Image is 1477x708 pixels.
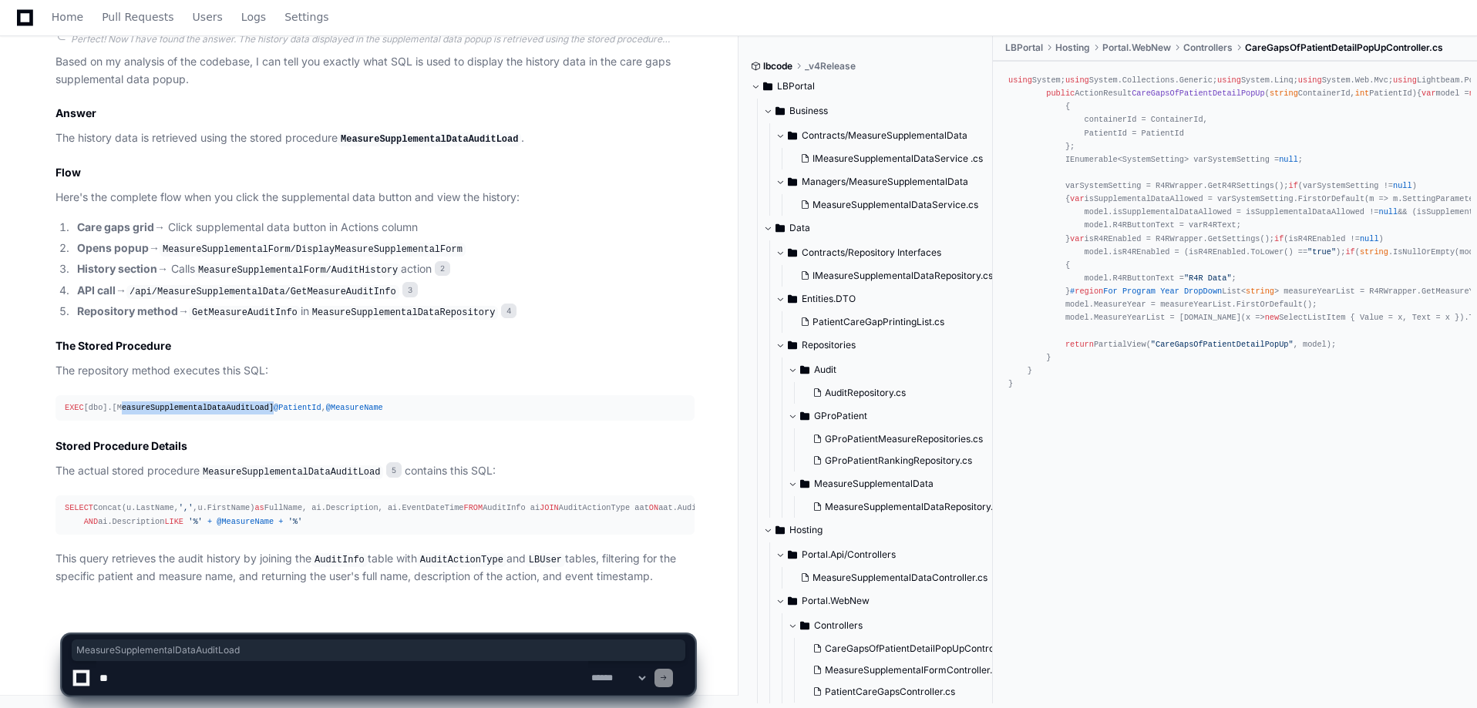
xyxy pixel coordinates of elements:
span: region [1075,287,1103,296]
span: JOIN [540,503,559,512]
div: Perfect! Now I have found the answer. The history data displayed in the supplemental data popup i... [71,33,695,45]
span: Pull Requests [102,12,173,22]
span: using [1217,75,1241,85]
div: Concat(u.LastName, ,u.FirstName) FullName, ai.Description, ai.EventDateTime AuditInfo ai AuditAct... [65,502,685,528]
code: GetMeasureAuditInfo [189,306,301,320]
svg: Directory [788,243,797,262]
span: "true" [1307,247,1336,257]
span: ActionResult ( ) [1046,89,1417,98]
span: return [1065,339,1094,348]
span: int [1355,89,1369,98]
code: AuditActionType [417,553,506,567]
svg: Directory [800,407,809,425]
span: SELECT [65,503,93,512]
span: new [1265,313,1279,322]
svg: Directory [776,102,785,120]
button: Audit [788,357,1012,382]
span: Business [789,105,828,117]
span: _v4Release [805,60,856,72]
button: Hosting [763,518,994,542]
h2: Flow [56,165,695,180]
span: Managers/MeasureSupplementalData [802,176,968,188]
span: @MeasureName [326,403,383,412]
span: "CareGapsOfPatientDetailPopUp" [1151,339,1294,348]
code: MeasureSupplementalDataAuditLoad [200,465,383,479]
span: string [1270,89,1298,98]
li: → [72,240,695,258]
svg: Directory [800,475,809,493]
span: MeasureSupplementalDataService.cs [813,199,978,211]
span: 5 [386,462,402,478]
button: MeasureSupplementalData [788,471,1012,496]
svg: Directory [776,521,785,539]
span: CareGapsOfPatientDetailPopUp [1132,89,1265,98]
button: LBPortal [751,74,981,99]
button: Data [763,216,994,240]
button: GProPatientRankingRepository.cs [806,450,1003,471]
span: Controllers [1183,42,1233,54]
span: var [1070,194,1084,203]
span: Hosting [789,524,823,536]
span: ',' [179,503,193,512]
span: '%' [188,517,202,526]
button: IMeasureSupplementalDataService .cs [794,148,984,169]
span: Contracts/Repository Interfaces [802,247,941,259]
code: MeasureSupplementalDataAuditLoad [338,133,521,146]
span: GProPatient [814,410,867,422]
span: Home [52,12,83,22]
code: MeasureSupplementalDataRepository [309,306,499,320]
h2: The Stored Procedure [56,338,695,354]
span: using [1008,75,1032,85]
span: PatientCareGapPrintingList.cs [813,316,944,328]
span: 3 [402,282,418,297]
span: Contracts/MeasureSupplementalData [802,129,967,142]
button: IMeasureSupplementalDataRepository.cs [794,265,997,287]
span: var [1421,89,1435,98]
span: if [1274,233,1284,243]
span: null [1393,181,1412,190]
button: MeasureSupplementalDataService.cs [794,194,984,216]
h2: Answer [56,106,695,121]
span: MeasureSupplementalDataRepository.cs [825,501,1003,513]
span: AuditRepository.cs [825,387,906,399]
span: @MeasureName [217,517,274,526]
span: Portal.WebNew [802,595,870,607]
code: MeasureSupplementalForm/DisplayMeasureSupplementalForm [160,243,466,257]
p: Here's the complete flow when you click the supplemental data button and view the history: [56,189,695,206]
span: Users [193,12,223,22]
strong: Opens popup [77,241,149,254]
span: null [1379,207,1398,216]
span: ON [649,503,658,512]
p: The history data is retrieved using the stored procedure . [56,129,695,148]
span: MeasureSupplementalData [814,478,934,490]
span: + [207,517,212,526]
span: MeasureSupplementalDataAuditLoad [76,644,681,656]
button: Portal.WebNew [776,589,1006,613]
svg: Directory [776,219,785,237]
span: GProPatientRankingRepository.cs [825,455,972,467]
code: MeasureSupplementalForm/AuditHistory [195,263,401,277]
span: LIKE [164,517,183,526]
span: Settings [284,12,328,22]
span: ContainerId, PatientId [1270,89,1412,98]
p: Based on my analysis of the codebase, I can tell you exactly what SQL is used to display the hist... [56,53,695,89]
p: This query retrieves the audit history by joining the table with and tables, filtering for the sp... [56,550,695,586]
p: The actual stored procedure contains this SQL: [56,462,695,481]
li: → Calls action [72,260,695,279]
span: Portal.Api/Controllers [802,549,896,561]
p: The repository method executes this SQL: [56,362,695,380]
span: # For Program Year DropDown [1070,287,1222,296]
div: System; System.Collections.Generic; System.Linq; System.Web.Mvc; Lightbeam.Portal.WebNew.Models.C... [1008,74,1462,391]
span: "R4R Data" [1184,273,1232,283]
strong: History section [77,262,157,275]
button: AuditRepository.cs [806,382,1003,404]
span: EXEC [65,403,84,412]
div: [dbo].[MeasureSupplementalDataAuditLoad] , [65,401,685,414]
span: using [1393,75,1417,85]
button: Business [763,99,994,123]
span: '%' [288,517,302,526]
span: + [278,517,283,526]
span: null [1279,155,1298,164]
code: LBUser [526,553,565,567]
span: using [1065,75,1089,85]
